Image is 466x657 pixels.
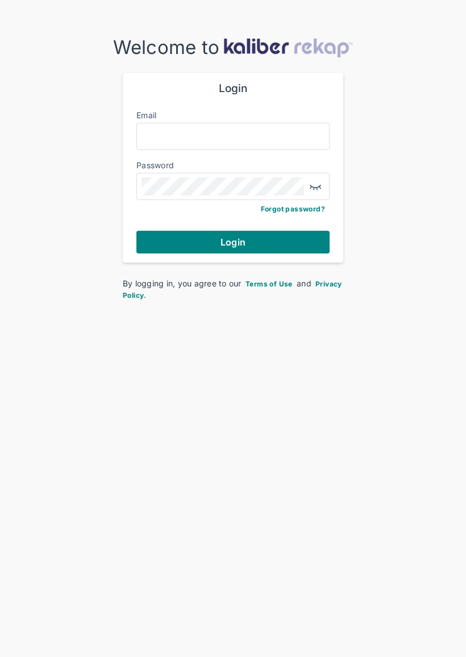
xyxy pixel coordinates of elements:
a: Forgot password? [261,205,325,213]
label: Email [136,110,156,120]
label: Password [136,160,174,170]
span: Terms of Use [246,280,293,288]
span: Login [220,236,246,248]
div: Login [136,82,330,95]
a: Terms of Use [244,278,294,288]
img: kaliber-logo [223,38,353,57]
div: By logging in, you agree to our and [123,278,343,301]
a: Privacy Policy. [123,278,342,300]
button: Login [136,231,330,253]
span: Privacy Policy. [123,280,342,300]
img: eye-closed.fa43b6e4.svg [309,180,322,193]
